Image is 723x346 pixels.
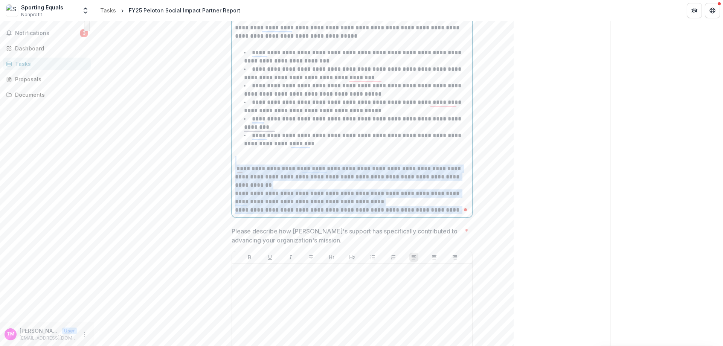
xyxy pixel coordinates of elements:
button: Bullet List [368,253,377,262]
div: Proposals [15,75,85,83]
span: Nonprofit [21,11,42,18]
a: Proposals [3,73,91,85]
a: Tasks [3,58,91,70]
div: Tasks [100,6,116,14]
div: Tasks [15,60,85,68]
button: Partners [687,3,702,18]
button: Align Left [409,253,418,262]
img: Sporting Equals [6,5,18,17]
span: Notifications [15,30,80,37]
p: [PERSON_NAME] [20,327,59,335]
div: Tim Masih [7,332,14,337]
p: Please describe how [PERSON_NAME]'s support has specifically contributed to advancing your organi... [232,227,462,245]
p: [EMAIL_ADDRESS][DOMAIN_NAME] [20,335,77,341]
button: Heading 2 [348,253,357,262]
div: Documents [15,91,85,99]
button: Align Center [430,253,439,262]
button: Italicize [286,253,295,262]
a: Documents [3,88,91,101]
button: Underline [265,253,275,262]
button: Get Help [705,3,720,18]
button: Bold [245,253,254,262]
div: FY25 Peloton Social Impact Partner Report [129,6,240,14]
div: Dashboard [15,44,85,52]
button: Open entity switcher [80,3,91,18]
button: More [80,330,89,339]
button: Heading 1 [327,253,336,262]
nav: breadcrumb [97,5,243,16]
a: Dashboard [3,42,91,55]
p: User [62,328,77,334]
div: Sporting Equals [21,3,63,11]
button: Strike [307,253,316,262]
button: Notifications3 [3,27,91,39]
button: Align Right [450,253,459,262]
button: Ordered List [389,253,398,262]
a: Tasks [97,5,119,16]
span: 3 [80,29,88,37]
